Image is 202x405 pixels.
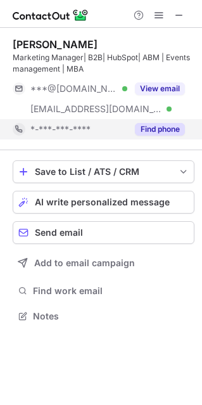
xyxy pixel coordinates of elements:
div: Marketing Manager| B2B| HubSpot| ABM | Events management | MBA [13,52,194,75]
button: Send email [13,221,194,244]
button: Find work email [13,282,194,300]
button: save-profile-one-click [13,160,194,183]
button: Reveal Button [135,82,185,95]
div: Save to List / ATS / CRM [35,167,172,177]
button: Add to email campaign [13,252,194,274]
button: Notes [13,307,194,325]
span: Add to email campaign [34,258,135,268]
img: ContactOut v5.3.10 [13,8,89,23]
span: Send email [35,228,83,238]
button: Reveal Button [135,123,185,136]
span: Find work email [33,285,189,297]
span: Notes [33,311,189,322]
span: AI write personalized message [35,197,170,207]
div: [PERSON_NAME] [13,38,98,51]
span: ***@[DOMAIN_NAME] [30,83,118,94]
span: [EMAIL_ADDRESS][DOMAIN_NAME] [30,103,162,115]
button: AI write personalized message [13,191,194,214]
